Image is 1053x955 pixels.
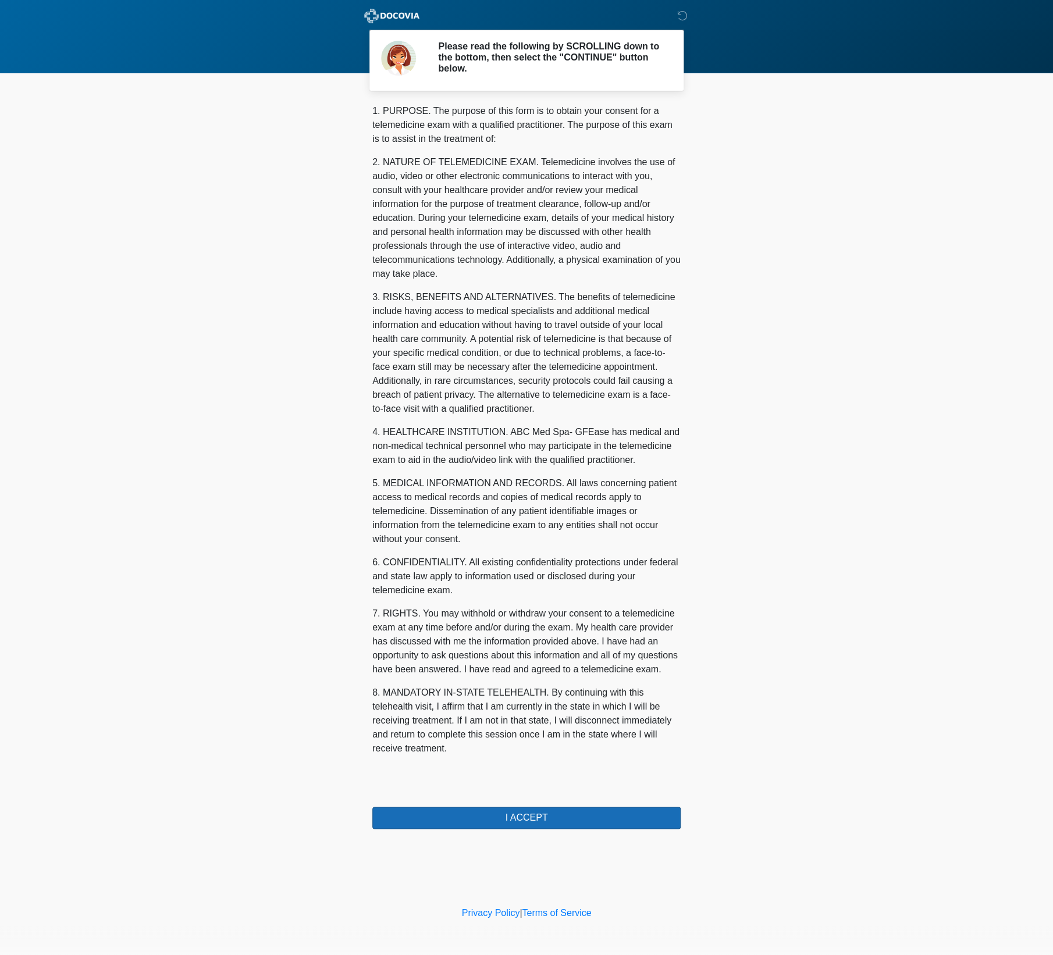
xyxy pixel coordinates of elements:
[372,607,681,676] p: 7. RIGHTS. You may withhold or withdraw your consent to a telemedicine exam at any time before an...
[438,41,663,74] h2: Please read the following by SCROLLING down to the bottom, then select the "CONTINUE" button below.
[372,807,681,829] button: I ACCEPT
[522,908,591,918] a: Terms of Service
[462,908,520,918] a: Privacy Policy
[372,686,681,756] p: 8. MANDATORY IN-STATE TELEHEALTH. By continuing with this telehealth visit, I affirm that I am cu...
[520,908,522,918] a: |
[372,155,681,281] p: 2. NATURE OF TELEMEDICINE EXAM. Telemedicine involves the use of audio, video or other electronic...
[372,555,681,597] p: 6. CONFIDENTIALITY. All existing confidentiality protections under federal and state law apply to...
[372,290,681,416] p: 3. RISKS, BENEFITS AND ALTERNATIVES. The benefits of telemedicine include having access to medica...
[372,104,681,146] p: 1. PURPOSE. The purpose of this form is to obtain your consent for a telemedicine exam with a qua...
[372,425,681,467] p: 4. HEALTHCARE INSTITUTION. ABC Med Spa- GFEase has medical and non-medical technical personnel wh...
[361,9,423,23] img: ABC Med Spa- GFEase Logo
[381,41,416,76] img: Agent Avatar
[372,476,681,546] p: 5. MEDICAL INFORMATION AND RECORDS. All laws concerning patient access to medical records and cop...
